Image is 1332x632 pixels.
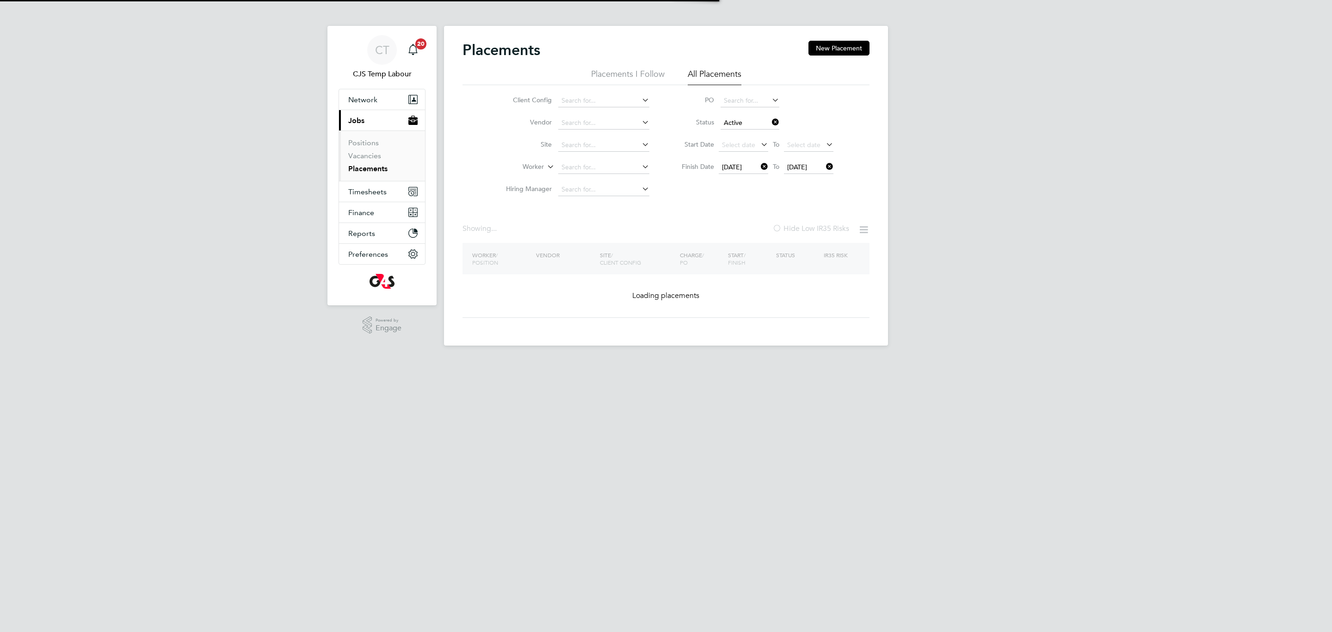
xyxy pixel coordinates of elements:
label: Hiring Manager [499,185,552,193]
span: 20 [415,38,426,50]
button: Reports [339,223,425,243]
a: Go to home page [339,274,425,289]
a: Vacancies [348,151,381,160]
input: Search for... [558,183,649,196]
span: To [770,161,782,173]
span: Timesheets [348,187,387,196]
input: Select one [721,117,779,130]
label: Worker [491,162,544,172]
li: Placements I Follow [591,68,665,85]
span: Engage [376,324,401,332]
span: Network [348,95,377,104]
a: Powered byEngage [363,316,402,334]
button: Jobs [339,110,425,130]
span: CJS Temp Labour [339,68,425,80]
label: Finish Date [672,162,714,171]
nav: Main navigation [327,26,437,305]
input: Search for... [558,117,649,130]
span: Select date [722,141,755,149]
button: Finance [339,202,425,223]
input: Search for... [721,94,779,107]
li: All Placements [688,68,741,85]
span: Reports [348,229,375,238]
span: ... [491,224,497,233]
input: Search for... [558,139,649,152]
label: PO [672,96,714,104]
span: Finance [348,208,374,217]
div: Showing [462,224,499,234]
label: Status [672,118,714,126]
a: 20 [404,35,422,65]
label: Hide Low IR35 Risks [772,224,849,233]
button: Timesheets [339,181,425,202]
label: Client Config [499,96,552,104]
span: Select date [787,141,820,149]
button: New Placement [808,41,869,56]
a: CTCJS Temp Labour [339,35,425,80]
span: [DATE] [722,163,742,171]
label: Site [499,140,552,149]
span: Powered by [376,316,401,324]
span: Preferences [348,250,388,259]
input: Search for... [558,161,649,174]
span: [DATE] [787,163,807,171]
label: Start Date [672,140,714,149]
input: Search for... [558,94,649,107]
button: Preferences [339,244,425,264]
button: Network [339,89,425,110]
span: CT [375,44,389,56]
h2: Placements [462,41,540,59]
a: Positions [348,138,379,147]
span: To [770,138,782,150]
img: g4s-logo-retina.png [370,274,395,289]
div: Jobs [339,130,425,181]
label: Vendor [499,118,552,126]
a: Placements [348,164,388,173]
span: Jobs [348,116,364,125]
